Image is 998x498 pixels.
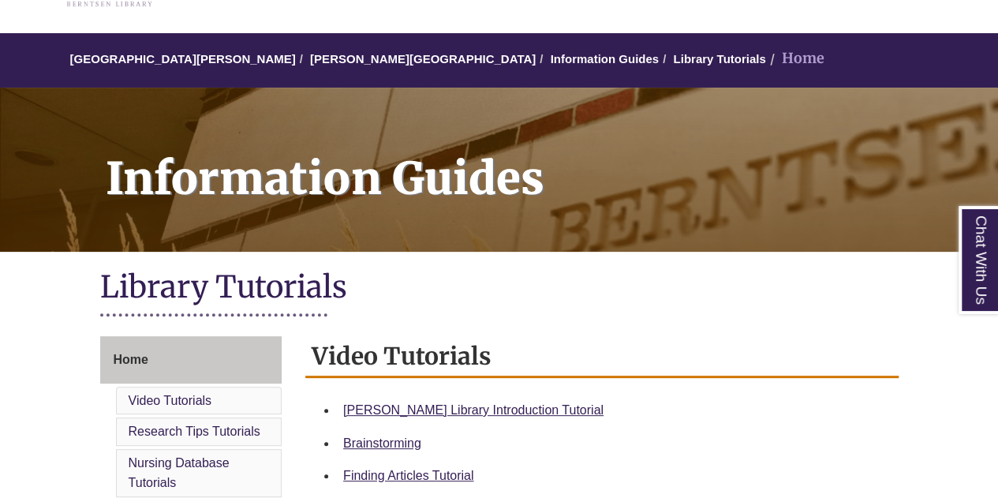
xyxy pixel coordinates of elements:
[673,52,765,66] a: Library Tutorials
[343,469,473,482] a: Finding Articles Tutorial
[305,336,899,378] h2: Video Tutorials
[129,394,212,407] a: Video Tutorials
[114,353,148,366] span: Home
[766,47,824,70] li: Home
[100,336,282,384] a: Home
[88,88,998,231] h1: Information Guides
[343,403,604,417] a: [PERSON_NAME] Library Introduction Tutorial
[70,52,296,66] a: [GEOGRAPHIC_DATA][PERSON_NAME]
[129,456,230,490] a: Nursing Database Tutorials
[100,268,899,309] h1: Library Tutorials
[310,52,536,66] a: [PERSON_NAME][GEOGRAPHIC_DATA]
[343,436,421,450] a: Brainstorming
[129,425,260,438] a: Research Tips Tutorials
[550,52,659,66] a: Information Guides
